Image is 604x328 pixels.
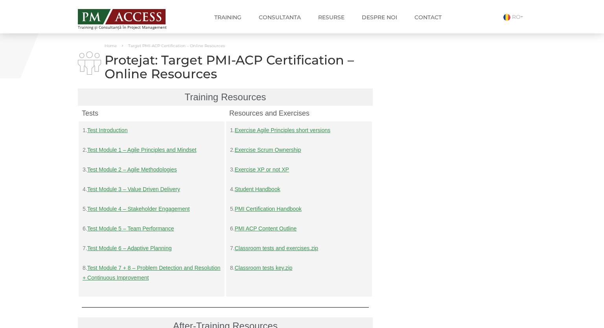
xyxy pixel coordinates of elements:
a: Home [105,43,117,48]
a: Exercise Scrum Ownership [235,147,301,153]
a: Classroom tests key.zip [235,265,293,271]
a: Test Module 2 – Agile Methodologies [87,166,177,173]
p: 1. [83,125,221,135]
p: 3. [230,165,368,175]
a: Test Module 6 – Adaptive Planning [87,245,172,251]
a: Despre noi [356,9,403,25]
span: Target PMI-ACP Certification – Online Resources [128,43,225,48]
a: Test Module 7 + 8 – Problem Detection and Resolution + Continuous Improvement [83,265,221,281]
p: 6. [83,224,221,234]
a: Exercise XP or not XP [235,166,289,173]
h4: Tests [82,110,221,117]
h3: Training Resources [82,92,369,102]
a: Test Introduction [87,127,128,133]
a: Classroom tests and exercises.zip [235,245,318,251]
span: Training și Consultanță în Project Management [78,25,181,29]
a: RO [503,13,526,20]
p: 5. [230,204,368,214]
a: Test Module 4 – Stakeholder Engagement [87,206,190,212]
p: 7. [83,243,221,253]
a: Exercise Agile Principles short versions [235,127,331,133]
a: Training și Consultanță în Project Management [78,7,181,29]
a: Contact [409,9,447,25]
a: Test Module 5 – Team Performance [87,225,174,232]
p: 2. [83,145,221,155]
p: 7. [230,243,368,253]
h1: Protejat: Target PMI-ACP Certification – Online Resources [78,53,373,81]
p: 8. [230,263,368,273]
p: 5. [83,204,221,214]
p: 6. [230,224,368,234]
p: 8. [83,263,221,283]
a: Training [208,9,247,25]
p: 4. [83,184,221,194]
a: Test Module 1 – Agile Principles and Mindset [87,147,197,153]
p: 4. [230,184,368,194]
p: 2. [230,145,368,155]
a: Test Module 3 – Value Driven Delivery [87,186,180,192]
a: PMI Certification Handbook [235,206,302,212]
h4: Resources and Exercises [229,110,369,117]
a: Student Handbook [235,186,280,192]
img: i-02.png [78,52,101,75]
img: PM ACCESS - Echipa traineri si consultanti certificati PMP: Narciss Popescu, Mihai Olaru, Monica ... [78,9,166,24]
a: PMI ACP Content Outline [235,225,297,232]
a: Consultanta [253,9,307,25]
img: Romana [503,14,510,21]
a: Resurse [312,9,350,25]
p: 1. [230,125,368,135]
p: 3. [83,165,221,175]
